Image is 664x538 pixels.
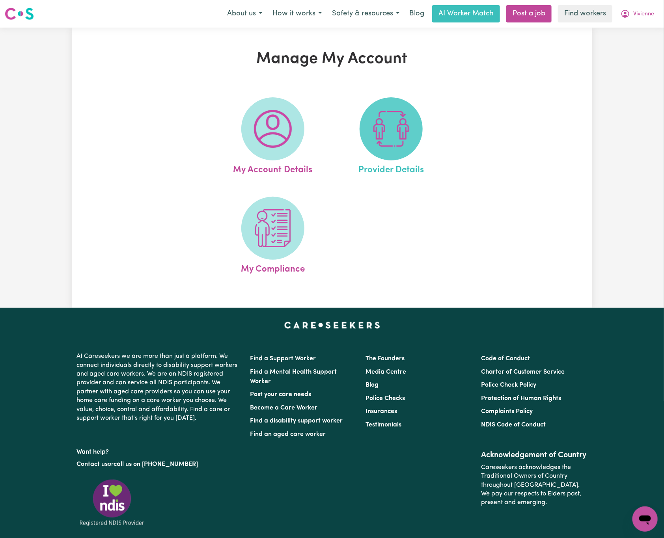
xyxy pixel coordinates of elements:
a: Blog [366,382,379,388]
a: Police Check Policy [481,382,537,388]
a: Testimonials [366,422,401,428]
p: At Careseekers we are more than just a platform. We connect individuals directly to disability su... [76,349,241,426]
a: call us on [PHONE_NUMBER] [114,461,198,467]
a: My Compliance [216,197,330,276]
button: How it works [267,6,327,22]
h2: Acknowledgement of Country [481,451,588,460]
span: My Compliance [241,260,305,276]
span: My Account Details [233,160,312,177]
a: Find workers [558,5,612,22]
a: Complaints Policy [481,408,533,415]
a: Provider Details [334,97,448,177]
a: Contact us [76,461,108,467]
a: Post your care needs [250,391,311,398]
a: Blog [405,5,429,22]
span: Vivienne [633,10,654,19]
p: or [76,457,241,472]
a: The Founders [366,356,405,362]
a: Find a Mental Health Support Worker [250,369,337,385]
a: Police Checks [366,395,405,402]
a: Media Centre [366,369,406,375]
a: Code of Conduct [481,356,530,362]
a: Protection of Human Rights [481,395,561,402]
a: Post a job [506,5,552,22]
a: Find a disability support worker [250,418,343,424]
img: Careseekers logo [5,7,34,21]
a: My Account Details [216,97,330,177]
a: Become a Care Worker [250,405,317,411]
button: My Account [616,6,659,22]
img: Registered NDIS provider [76,478,147,527]
a: Careseekers logo [5,5,34,23]
a: AI Worker Match [432,5,500,22]
p: Want help? [76,445,241,456]
a: Insurances [366,408,397,415]
button: About us [222,6,267,22]
a: NDIS Code of Conduct [481,422,546,428]
button: Safety & resources [327,6,405,22]
a: Careseekers home page [284,322,380,328]
a: Charter of Customer Service [481,369,565,375]
h1: Manage My Account [163,50,501,69]
a: Find a Support Worker [250,356,316,362]
span: Provider Details [358,160,424,177]
a: Find an aged care worker [250,431,326,437]
p: Careseekers acknowledges the Traditional Owners of Country throughout [GEOGRAPHIC_DATA]. We pay o... [481,460,588,510]
iframe: Button to launch messaging window [632,506,658,532]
